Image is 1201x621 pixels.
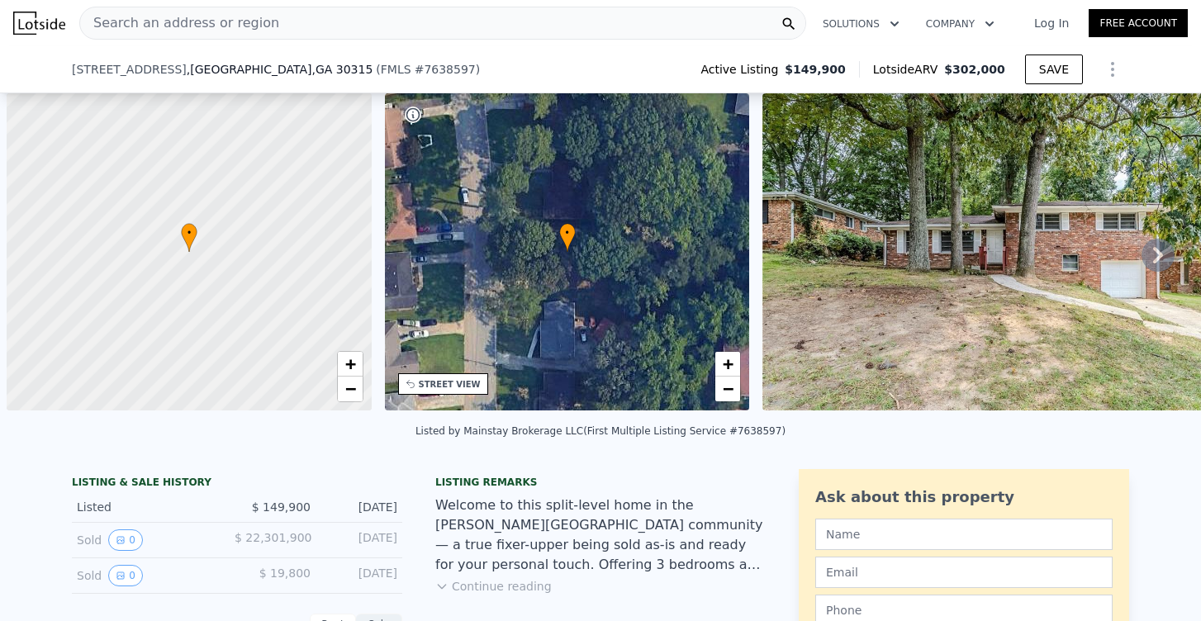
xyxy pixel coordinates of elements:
a: Zoom in [338,352,363,377]
a: Free Account [1089,9,1188,37]
button: Show Options [1096,53,1129,86]
span: Active Listing [700,61,785,78]
div: Ask about this property [815,486,1113,509]
div: • [181,223,197,252]
div: LISTING & SALE HISTORY [72,476,402,492]
span: [STREET_ADDRESS] [72,61,187,78]
span: − [344,378,355,399]
span: $ 149,900 [252,500,311,514]
span: + [723,353,733,374]
div: Sold [77,529,221,551]
button: Company [913,9,1008,39]
button: View historical data [108,565,143,586]
span: FMLS [381,63,411,76]
button: View historical data [108,529,143,551]
div: [DATE] [324,565,397,586]
span: $ 22,301,900 [235,531,312,544]
span: Lotside ARV [873,61,944,78]
div: Listed by Mainstay Brokerage LLC (First Multiple Listing Service #7638597) [415,425,786,437]
span: Search an address or region [80,13,279,33]
div: Sold [77,565,224,586]
div: ( ) [376,61,480,78]
div: [DATE] [325,529,398,551]
a: Zoom out [338,377,363,401]
div: Welcome to this split-level home in the [PERSON_NAME][GEOGRAPHIC_DATA] community — a true fixer-u... [435,495,766,575]
span: − [723,378,733,399]
input: Name [815,519,1113,550]
span: # 7638597 [415,63,476,76]
div: Listing remarks [435,476,766,489]
span: , [GEOGRAPHIC_DATA] [187,61,373,78]
button: SAVE [1025,55,1083,84]
button: Continue reading [435,578,552,595]
input: Email [815,557,1113,588]
button: Solutions [809,9,913,39]
div: • [559,223,576,252]
a: Zoom in [715,352,740,377]
span: $149,900 [785,61,846,78]
span: $302,000 [944,63,1005,76]
a: Log In [1014,15,1089,31]
span: $ 19,800 [259,566,311,580]
span: , GA 30315 [311,63,373,76]
div: [DATE] [324,499,397,515]
span: • [559,225,576,240]
img: Lotside [13,12,65,35]
a: Zoom out [715,377,740,401]
span: • [181,225,197,240]
span: + [344,353,355,374]
div: Listed [77,499,224,515]
div: STREET VIEW [419,378,481,391]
